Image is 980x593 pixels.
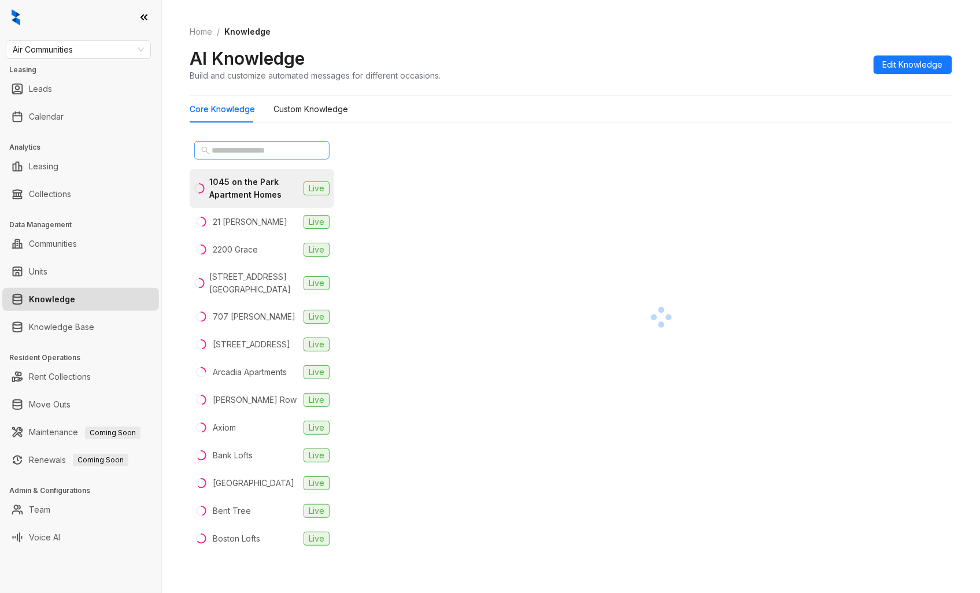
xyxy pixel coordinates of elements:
a: RenewalsComing Soon [29,449,128,472]
li: Communities [2,232,159,255]
a: Move Outs [29,393,71,416]
div: Build and customize automated messages for different occasions. [190,69,441,81]
li: Rent Collections [2,365,159,388]
h3: Admin & Configurations [9,485,161,496]
li: Knowledge Base [2,316,159,339]
div: Arcadia Apartments [213,366,287,379]
li: Collections [2,183,159,206]
span: Live [304,310,330,324]
a: Communities [29,232,77,255]
li: Units [2,260,159,283]
div: [PERSON_NAME] Row [213,394,297,406]
div: Bent Tree [213,505,251,517]
li: Team [2,498,159,521]
span: Live [304,476,330,490]
a: Knowledge Base [29,316,94,339]
div: [STREET_ADDRESS][GEOGRAPHIC_DATA] [209,270,299,296]
span: Live [304,504,330,518]
span: Live [304,243,330,257]
span: search [201,146,209,154]
h2: AI Knowledge [190,47,305,69]
span: Coming Soon [85,427,140,439]
a: Team [29,498,50,521]
li: Calendar [2,105,159,128]
span: Live [304,181,330,195]
div: 707 [PERSON_NAME] [213,310,295,323]
a: Knowledge [29,288,75,311]
span: Live [304,532,330,546]
a: Home [187,25,215,38]
img: logo [12,9,20,25]
span: Live [304,338,330,351]
span: Live [304,393,330,407]
span: Knowledge [224,27,271,36]
a: Rent Collections [29,365,91,388]
span: Live [304,276,330,290]
span: Live [304,421,330,435]
span: Live [304,449,330,462]
div: Boston Lofts [213,532,260,545]
h3: Analytics [9,142,161,153]
div: 2200 Grace [213,243,258,256]
div: 21 [PERSON_NAME] [213,216,287,228]
div: Custom Knowledge [273,103,348,116]
div: Axiom [213,421,236,434]
span: Air Communities [13,41,144,58]
button: Edit Knowledge [874,55,952,74]
div: Bank Lofts [213,449,253,462]
li: Maintenance [2,421,159,444]
a: Units [29,260,47,283]
span: Edit Knowledge [883,58,943,71]
li: / [217,25,220,38]
a: Leasing [29,155,58,178]
div: [STREET_ADDRESS] [213,338,290,351]
a: Collections [29,183,71,206]
span: Live [304,215,330,229]
li: Leads [2,77,159,101]
span: Coming Soon [73,454,128,466]
li: Move Outs [2,393,159,416]
a: Voice AI [29,526,60,549]
a: Calendar [29,105,64,128]
li: Knowledge [2,288,159,311]
h3: Resident Operations [9,353,161,363]
div: 1045 on the Park Apartment Homes [209,176,299,201]
a: Leads [29,77,52,101]
li: Voice AI [2,526,159,549]
h3: Leasing [9,65,161,75]
span: Live [304,365,330,379]
li: Renewals [2,449,159,472]
div: Core Knowledge [190,103,255,116]
li: Leasing [2,155,159,178]
div: [GEOGRAPHIC_DATA] [213,477,294,490]
h3: Data Management [9,220,161,230]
